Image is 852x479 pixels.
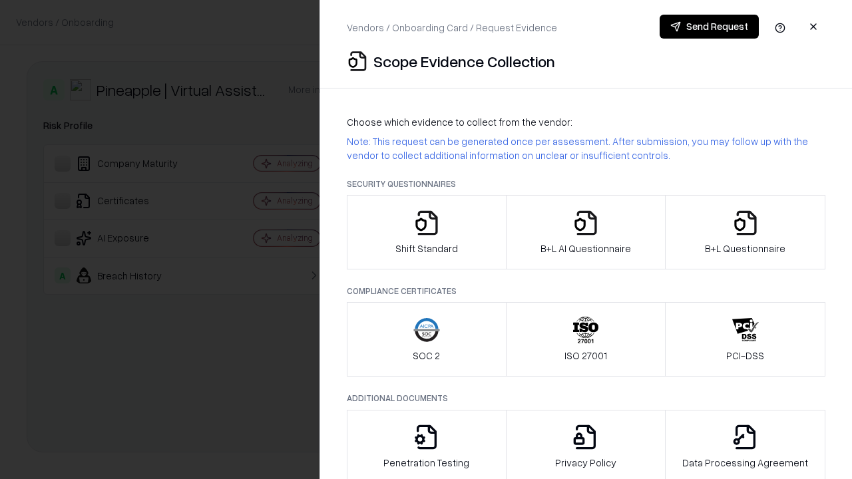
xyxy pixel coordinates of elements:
p: Choose which evidence to collect from the vendor: [347,115,825,129]
button: Send Request [660,15,759,39]
p: Note: This request can be generated once per assessment. After submission, you may follow up with... [347,134,825,162]
button: SOC 2 [347,302,507,377]
button: PCI-DSS [665,302,825,377]
button: B+L Questionnaire [665,195,825,269]
p: ISO 27001 [564,349,607,363]
p: Additional Documents [347,393,825,404]
p: Security Questionnaires [347,178,825,190]
p: Scope Evidence Collection [373,51,555,72]
p: B+L Questionnaire [705,241,785,255]
button: ISO 27001 [506,302,666,377]
p: Compliance Certificates [347,285,825,297]
button: Shift Standard [347,195,507,269]
p: PCI-DSS [726,349,764,363]
button: B+L AI Questionnaire [506,195,666,269]
p: Shift Standard [395,241,458,255]
p: B+L AI Questionnaire [540,241,631,255]
p: Privacy Policy [555,456,616,470]
p: Data Processing Agreement [682,456,808,470]
p: Penetration Testing [383,456,469,470]
p: Vendors / Onboarding Card / Request Evidence [347,21,557,35]
p: SOC 2 [413,349,440,363]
